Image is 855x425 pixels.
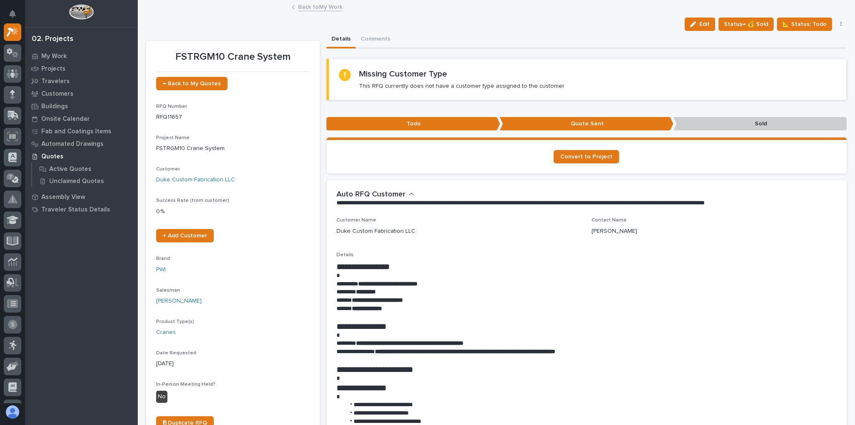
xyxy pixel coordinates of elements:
p: Onsite Calendar [41,115,90,123]
span: RFQ Number [156,104,187,109]
p: FSTRGM10 Crane System [156,144,310,153]
p: My Work [41,53,67,60]
button: Notifications [4,5,21,23]
span: Edit [699,20,710,28]
img: Workspace Logo [69,4,94,20]
span: ← Back to My Quotes [163,81,221,87]
p: Assembly View [41,193,85,201]
span: Brand [156,256,170,261]
button: users-avatar [4,403,21,421]
a: Onsite Calendar [25,112,138,125]
a: Buildings [25,100,138,112]
a: PWI [156,265,166,274]
a: Automated Drawings [25,137,138,150]
h2: Missing Customer Type [359,69,447,79]
p: Unclaimed Quotes [49,178,104,185]
a: Quotes [25,150,138,163]
p: Sold [673,117,847,131]
button: Comments [356,31,395,48]
a: Convert to Project [554,150,619,163]
p: Buildings [41,103,68,110]
a: Duke Custom Fabrication LLC [156,176,235,184]
a: Unclaimed Quotes [32,175,138,187]
a: Traveler Status Details [25,203,138,216]
a: Cranes [156,328,176,337]
h2: Auto RFQ Customer [336,190,405,199]
span: Product Type(s) [156,319,194,324]
p: Duke Custom Fabrication LLC [336,227,415,236]
span: Customer [156,167,180,172]
div: No [156,391,167,403]
a: My Work [25,50,138,62]
a: Fab and Coatings Items [25,125,138,137]
a: ← Back to My Quotes [156,77,228,90]
button: 📐 Status: Todo [777,18,832,31]
a: [PERSON_NAME] [156,297,202,305]
span: Project Name [156,135,190,140]
a: Back toMy Work [298,2,342,11]
a: Customers [25,87,138,100]
a: Travelers [25,75,138,87]
div: Notifications [10,10,21,23]
p: Automated Drawings [41,140,104,148]
span: Customer Name [336,218,376,223]
span: Status→ 💰 Sold [724,19,768,29]
span: + Add Customer [163,233,207,239]
span: Date Requested [156,351,196,356]
p: Quote Sent [500,117,673,131]
span: Contact Name [592,218,627,223]
p: Fab and Coatings Items [41,128,111,135]
span: Salesman [156,288,180,293]
div: 02. Projects [32,35,73,44]
p: Todo [326,117,500,131]
span: In-Person Meeting Held? [156,382,215,387]
span: Convert to Project [560,154,612,160]
a: Assembly View [25,191,138,203]
span: Details [336,252,354,257]
a: Projects [25,62,138,75]
p: Active Quotes [49,165,91,173]
p: Projects [41,65,66,73]
p: Traveler Status Details [41,206,110,214]
button: Status→ 💰 Sold [718,18,774,31]
button: Edit [685,18,715,31]
button: Auto RFQ Customer [336,190,415,199]
p: This RFQ currently does not have a customer type assigned to the customer [359,82,564,90]
p: Quotes [41,153,63,160]
a: + Add Customer [156,229,214,242]
span: Success Rate (from customer) [156,198,229,203]
p: Travelers [41,78,70,85]
button: Details [326,31,356,48]
p: Customers [41,90,73,98]
span: 📐 Status: Todo [782,19,827,29]
p: [DATE] [156,359,310,368]
p: [PERSON_NAME] [592,227,637,236]
p: 0 % [156,207,310,216]
p: FSTRGM10 Crane System [156,51,310,63]
a: Active Quotes [32,163,138,175]
p: RFQ11657 [156,113,310,122]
